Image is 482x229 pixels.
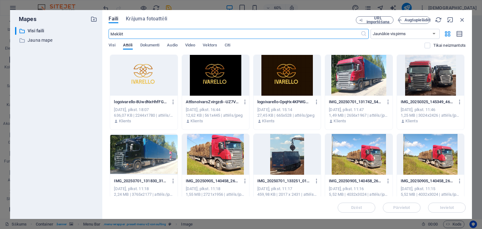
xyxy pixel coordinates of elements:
i: Pārlādēt [435,16,442,23]
font: Klients [190,119,203,123]
p: IMG_20250701_133251_011-1Knxak-eB8ezEKR__q8pMQ.jpg [257,178,311,184]
i: Minimizēt [447,16,454,23]
i: Aizvērt [459,16,466,23]
font: [DATE], plkst. 15:14 [257,107,292,112]
font: IMG_20250905_140458_264-PK9c2wk5-nnzw7dJIvyG9Q.jpg [186,178,296,183]
font: [DATE], plkst. 16:44 [186,107,221,112]
p: AttlsnoIvarsZvirgzdi--UZ7VDpshDAxv0J3YSd_Eg.jpg [186,99,240,105]
font: [DATE], plkst. 11:18 [114,186,149,191]
font: Klients [119,119,131,123]
font: logoivarello-OpqHx4KPWGmC9p296a4EBg.jpg [257,99,341,104]
button: URL importēšana [356,16,394,24]
font: Video [185,43,195,47]
font: Krājuma fotoattēli [126,16,167,22]
button: Augšupielādēt [399,16,430,24]
font: 12,62 KB | 561x445 | attēls/jpeg [186,113,243,118]
p: IMG_20250325_145349_4692-Pz563W79GchGSf-5yKlxNQ.jpg [401,99,455,105]
font: Klients [405,119,418,123]
p: IMG_20250701_131830_315-oe6TK88E7jPN2i30mdlE4g.jpg [114,178,168,184]
font: IMG_20250905_140458_2641-C0sTwCezNKawdjxPJoZr8Q.jpg [329,178,443,183]
font: [DATE], plkst. 11:47 [329,107,364,112]
font: 459,98 KB | 2017 x 2431 | attēls/jpeg [257,192,323,197]
font: Vektors [203,43,217,47]
p: logoivarello-OpqHx4KPWGmC9p296a4EBg.jpg [257,99,311,105]
font: URL importēšana [367,16,389,24]
p: IMG_20250905_140458_264-WSBPoNqKU6Au05M-IKdDDw.jpg [401,178,455,184]
font: 1,25 MB | 3024x2426 | attēls/jpeg [401,113,461,118]
font: 5,52 MB | 4032x3024 | attēls/jpeg [401,192,461,197]
font: [DATE], plkst. 11:16 [329,186,364,191]
font: 1,55 MB | 2721x1956 | attēls/jpeg [186,192,246,197]
font: 5,52 MB | 4032x3024 | attēls/jpeg [329,192,389,197]
p: logoivarello-8UwdNxHhfFGLgKb14ZNP0g.png [114,99,168,105]
font: 636,07 KB | 2244x1780 | attēls/png [114,113,177,118]
font: IMG_20250701_131830_315-oe6TK88E7jPN2i30mdlE4g.jpg [114,178,222,183]
font: 27,45 KB | 665x528 | attēls/jpeg [257,113,314,118]
font: Tikai neizmantots [433,43,466,48]
p: IMG_20250701_131742_546-219owhIoeSYt_MTNze9bBQ.jpg [329,99,383,105]
font: logoivarello-8UwdNxHhfFGLgKb14ZNP0g.png [114,99,198,104]
p: Parāda tikai tos failus, kas netiek izmantoti tīmekļa vietnē. Šīs sesijas laikā pievienotos failu... [433,43,466,48]
div: 636,07 KB | 2244x1780 | attēls/png [114,113,174,118]
div: 459,98 KB | 2017 x 2431 | attēls/jpeg [257,192,317,197]
p: IMG_20250905_140458_264-PK9c2wk5-nnzw7dJIvyG9Q.jpg [186,178,240,184]
font: Visi faili [28,28,44,33]
div: 12,62 KB | 561x445 | attēls/jpeg [186,113,245,118]
font: [DATE], plkst. 18:07 [114,107,149,112]
p: IMG_20250905_140458_2641-C0sTwCezNKawdjxPJoZr8Q.jpg [329,178,383,184]
font: [DATE], plkst. 11:15 [401,186,436,191]
div: 1,55 MB | 2721x1956 | attēls/jpeg [186,192,245,197]
font: Mapes [19,16,36,22]
div: Jauna mape [15,36,97,44]
font: [DATE], plkst. 11:46 [401,107,436,112]
font: AttlsnoIvarsZvirgzdi--UZ7VDpshDAxv0J3YSd_Eg.jpg [186,99,282,104]
font: IMG_20250701_131742_546-219owhIoeSYt_MTNze9bBQ.jpg [329,99,440,104]
font: Visi [109,43,115,47]
font: Jauna mape [28,38,52,43]
font: [DATE], plkst. 11:17 [257,186,292,191]
font: 1,49 MB | 2656x1967 | attēls/jpeg [329,113,389,118]
font: Citi [225,43,230,47]
font: [DATE], plkst. 11:18 [186,186,221,191]
font: Klients [262,119,275,123]
font: IMG_20250701_133251_011-1Knxak-eB8ezEKR__q8pMQ.jpg [257,178,368,183]
font: Faili [109,16,118,22]
font: Attēli [123,43,133,47]
i: Izveidot jaunu mapi [90,16,97,23]
font: 2,24 MB | 3765x2177 | attēls/jpeg [114,192,174,197]
input: Meklēt [109,29,360,39]
font: Augšupielādēt [404,18,431,22]
font: Dokumenti [140,43,160,47]
font: Audio [167,43,177,47]
font: Klients [334,119,346,123]
div: 27,45 KB | 665x528 | attēls/jpeg [257,113,317,118]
